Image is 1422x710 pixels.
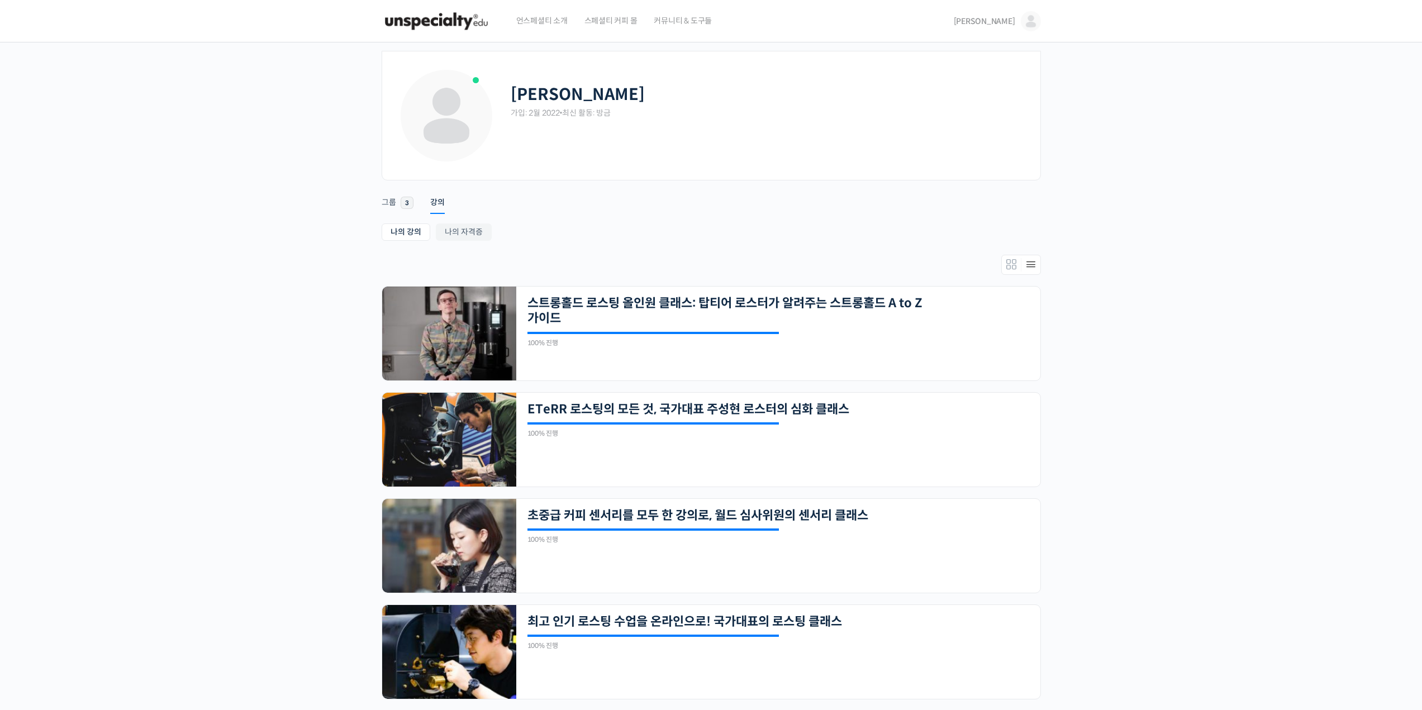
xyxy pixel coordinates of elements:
[382,183,413,212] a: 그룹 3
[430,183,445,211] a: 강의
[511,108,1024,118] div: 가입: 2월 2022 최신 활동: 방금
[436,223,492,241] a: 나의 자격증
[527,614,929,629] a: 최고 인기 로스팅 수업을 온라인으로! 국가대표의 로스팅 클래스
[560,108,563,118] span: •
[511,85,645,104] h2: [PERSON_NAME]
[954,16,1015,26] span: [PERSON_NAME]
[527,340,779,346] div: 100% 진행
[527,296,929,326] a: 스트롱홀드 로스팅 올인원 클래스: 탑티어 로스터가 알려주는 스트롱홀드 A to Z 가이드
[382,223,430,241] a: 나의 강의
[527,642,779,649] div: 100% 진행
[382,183,1041,211] nav: Primary menu
[382,197,396,214] div: 그룹
[527,508,929,523] a: 초중급 커피 센서리를 모두 한 강의로, 월드 심사위원의 센서리 클래스
[399,68,494,163] img: Profile photo of 김세훈
[401,197,413,209] span: 3
[382,223,1041,244] nav: Sub Menu
[527,536,779,543] div: 100% 진행
[430,197,445,214] div: 강의
[1001,255,1041,275] div: Members directory secondary navigation
[527,402,929,417] a: ETeRR 로스팅의 모든 것, 국가대표 주성현 로스터의 심화 클래스
[527,430,779,437] div: 100% 진행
